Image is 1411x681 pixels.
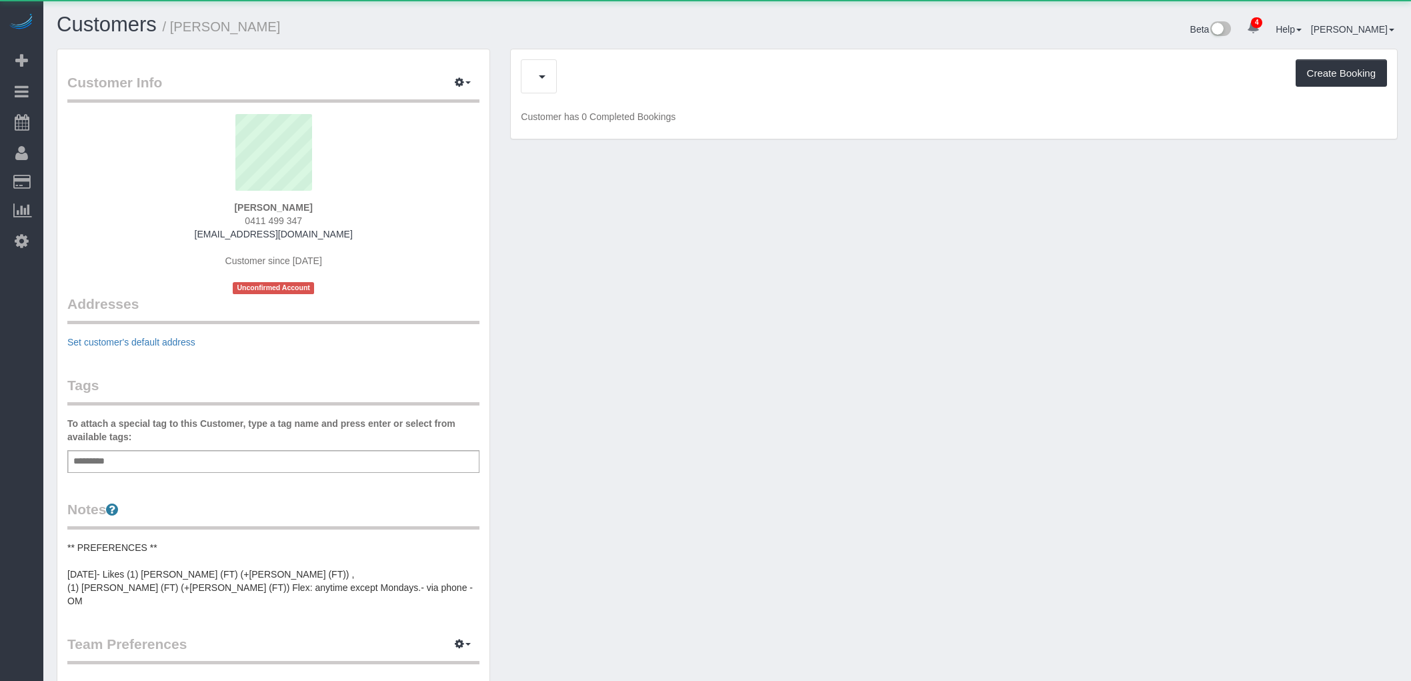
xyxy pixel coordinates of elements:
[233,282,314,293] span: Unconfirmed Account
[234,202,312,213] strong: [PERSON_NAME]
[1240,13,1266,43] a: 4
[67,73,479,103] legend: Customer Info
[163,19,281,34] small: / [PERSON_NAME]
[195,229,353,239] a: [EMAIL_ADDRESS][DOMAIN_NAME]
[245,215,302,226] span: 0411 499 347
[67,376,479,406] legend: Tags
[1190,24,1232,35] a: Beta
[67,634,479,664] legend: Team Preferences
[57,13,157,36] a: Customers
[67,541,479,608] pre: ** PREFERENCES ** [DATE]- Likes (1) [PERSON_NAME] (FT) (+[PERSON_NAME] (FT)) , (1) [PERSON_NAME] ...
[1209,21,1231,39] img: New interface
[1251,17,1262,28] span: 4
[67,417,479,444] label: To attach a special tag to this Customer, type a tag name and press enter or select from availabl...
[67,337,195,348] a: Set customer's default address
[521,110,1387,123] p: Customer has 0 Completed Bookings
[1311,24,1394,35] a: [PERSON_NAME]
[8,13,35,32] img: Automaid Logo
[1296,59,1387,87] button: Create Booking
[225,255,322,266] span: Customer since [DATE]
[67,500,479,530] legend: Notes
[1276,24,1302,35] a: Help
